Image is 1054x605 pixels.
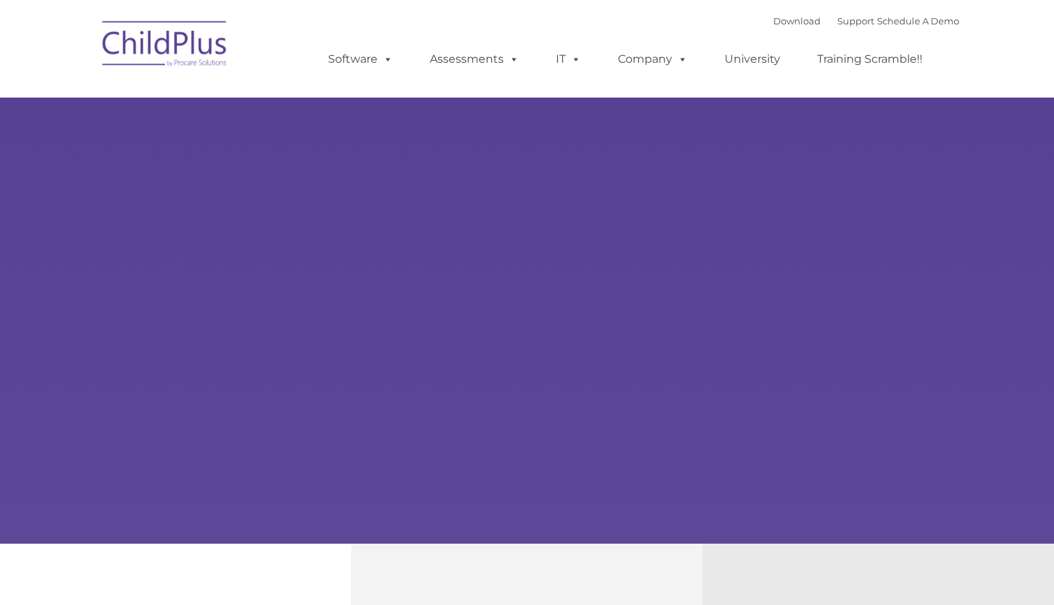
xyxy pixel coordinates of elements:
a: Training Scramble!! [803,45,936,73]
img: ChildPlus by Procare Solutions [95,11,235,81]
a: Assessments [416,45,533,73]
a: Software [314,45,407,73]
a: IT [542,45,595,73]
a: Download [773,15,821,26]
a: University [711,45,794,73]
a: Schedule A Demo [877,15,959,26]
a: Company [604,45,702,73]
a: Support [837,15,874,26]
font: | [773,15,959,26]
